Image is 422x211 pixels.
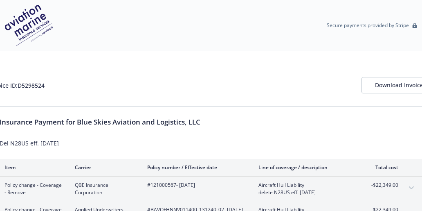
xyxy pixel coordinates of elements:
button: expand content [405,182,418,195]
p: Secure payments provided by Stripe [327,22,409,29]
span: Aircraft Hull Liabilitydelete N28US eff. [DATE] [258,182,355,196]
span: -$22,349.00 [368,182,398,189]
span: QBE Insurance Corporation [75,182,134,196]
div: Line of coverage / description [258,164,355,171]
span: delete N28US eff. [DATE] [258,189,355,196]
div: Policy number / Effective date [147,164,245,171]
div: Total cost [368,164,398,171]
div: Download Invoice [375,77,420,93]
span: #121000567 - [DATE] [147,182,245,189]
span: Policy change - Coverage - Remove [4,182,62,196]
div: Item [4,164,62,171]
span: Aircraft Hull Liability [258,182,355,189]
div: Carrier [75,164,134,171]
